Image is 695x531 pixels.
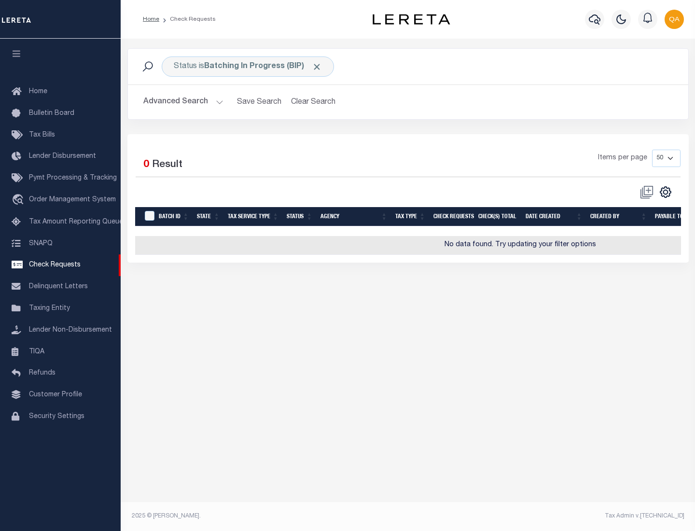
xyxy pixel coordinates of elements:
span: Click to Remove [312,62,322,72]
span: Order Management System [29,196,116,203]
a: Home [143,16,159,22]
b: Batching In Progress (BIP) [204,63,322,70]
span: Tax Bills [29,132,55,139]
span: TIQA [29,348,44,355]
th: Check(s) Total [474,207,522,227]
th: Check Requests [430,207,474,227]
span: Customer Profile [29,391,82,398]
th: Tax Service Type: activate to sort column ascending [224,207,283,227]
span: Home [29,88,47,95]
th: Created By: activate to sort column ascending [586,207,651,227]
th: Date Created: activate to sort column ascending [522,207,586,227]
li: Check Requests [159,15,216,24]
img: logo-dark.svg [373,14,450,25]
i: travel_explore [12,194,27,207]
span: Pymt Processing & Tracking [29,175,117,182]
span: Security Settings [29,413,84,420]
div: 2025 © [PERSON_NAME]. [125,512,408,520]
button: Clear Search [287,93,340,112]
th: Tax Type: activate to sort column ascending [391,207,430,227]
img: svg+xml;base64,PHN2ZyB4bWxucz0iaHR0cDovL3d3dy53My5vcmcvMjAwMC9zdmciIHBvaW50ZXItZXZlbnRzPSJub25lIi... [665,10,684,29]
th: State: activate to sort column ascending [193,207,224,227]
span: Lender Non-Disbursement [29,327,112,334]
span: Check Requests [29,262,81,268]
span: Bulletin Board [29,110,74,117]
th: Status: activate to sort column ascending [283,207,317,227]
div: Tax Admin v.[TECHNICAL_ID] [415,512,684,520]
th: Batch Id: activate to sort column ascending [155,207,193,227]
label: Result [152,157,182,173]
th: Agency: activate to sort column ascending [317,207,391,227]
span: Items per page [598,153,647,164]
button: Advanced Search [143,93,223,112]
button: Save Search [231,93,287,112]
span: 0 [143,160,149,170]
span: Refunds [29,370,56,377]
span: SNAPQ [29,240,53,247]
span: Taxing Entity [29,305,70,312]
div: Status is [162,56,334,77]
span: Tax Amount Reporting Queue [29,219,123,225]
span: Delinquent Letters [29,283,88,290]
span: Lender Disbursement [29,153,96,160]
